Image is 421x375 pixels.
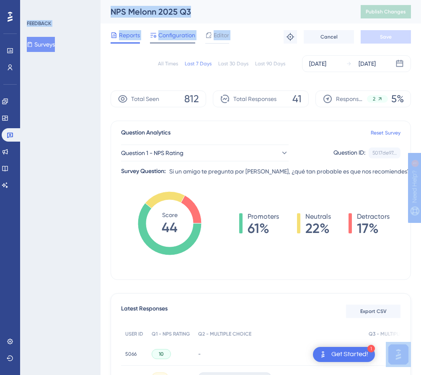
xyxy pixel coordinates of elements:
[305,222,331,235] span: 22%
[121,166,166,176] div: Survey Question:
[380,34,392,40] span: Save
[233,94,276,104] span: Total Responses
[58,4,61,11] div: 1
[318,349,328,359] img: launcher-image-alternative-text
[386,342,411,367] iframe: UserGuiding AI Assistant Launcher
[27,20,51,27] div: FEEDBACK
[169,166,410,176] span: Si un amigo te pregunta por [PERSON_NAME], ¿qué tan probable es que nos recomiendes?
[255,60,285,67] div: Last 90 Days
[333,147,365,158] div: Question ID:
[218,60,248,67] div: Last 30 Days
[320,34,338,40] span: Cancel
[371,129,400,136] a: Reset Survey
[121,145,289,161] button: Question 1 - NPS Rating
[309,59,326,69] div: [DATE]
[373,96,375,102] span: 2
[372,150,397,156] div: 5017de97...
[162,220,178,235] tspan: 44
[131,94,159,104] span: Total Seen
[159,351,164,357] span: 10
[158,30,195,40] span: Configuration
[367,345,375,352] div: 1
[360,308,387,315] span: Export CSV
[125,331,143,337] span: USER ID
[121,304,168,319] span: Latest Responses
[331,350,368,359] div: Get Started!
[158,60,178,67] div: All Times
[313,347,375,362] div: Open Get Started! checklist, remaining modules: 1
[121,128,170,138] span: Question Analytics
[152,331,190,337] span: Q1 - NPS RATING
[292,92,302,106] span: 41
[336,94,364,104] span: Response Rate
[198,351,201,357] span: -
[357,212,390,222] span: Detractors
[214,30,229,40] span: Editor
[119,30,140,40] span: Reports
[162,212,178,218] tspan: Score
[391,92,404,106] span: 5%
[361,30,411,44] button: Save
[20,2,52,12] span: Need Help?
[27,37,55,52] button: Surveys
[346,305,400,318] button: Export CSV
[198,331,251,337] span: Q2 - MULTIPLE CHOICE
[305,212,331,222] span: Neutrals
[125,351,137,357] span: 5066
[121,148,183,158] span: Question 1 - NPS Rating
[361,5,411,18] button: Publish Changes
[359,59,376,69] div: [DATE]
[248,212,279,222] span: Promoters
[185,60,212,67] div: Last 7 Days
[184,92,199,106] span: 812
[248,222,279,235] span: 61%
[357,222,390,235] span: 17%
[366,8,406,15] span: Publish Changes
[111,6,340,18] div: NPS Melonn 2025 Q3
[304,30,354,44] button: Cancel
